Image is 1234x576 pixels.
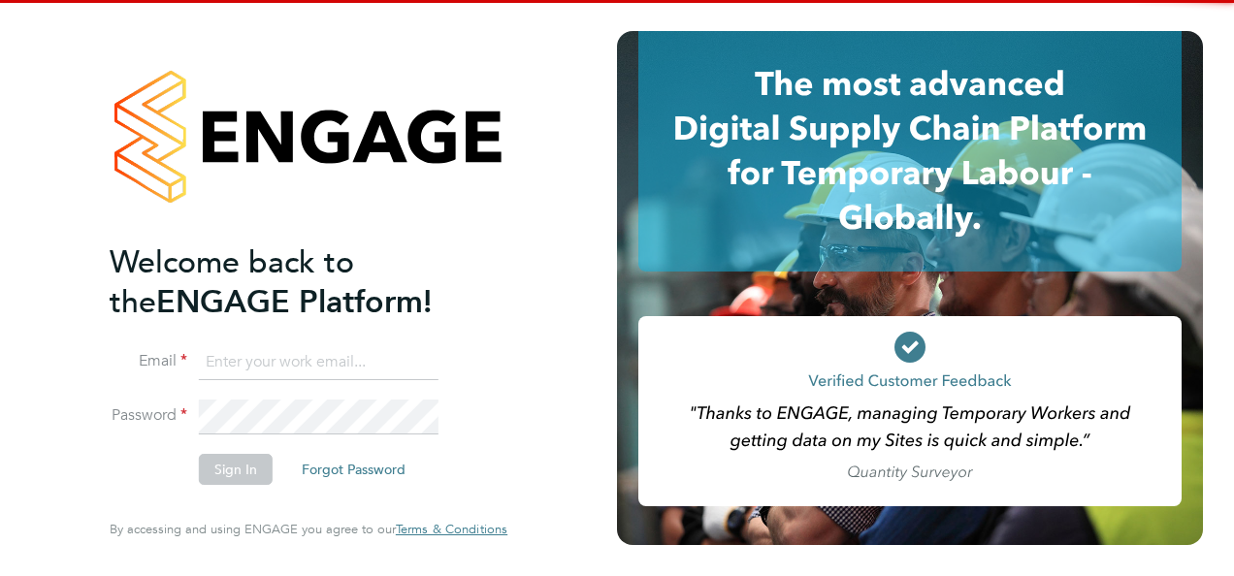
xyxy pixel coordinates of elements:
[110,243,354,321] span: Welcome back to the
[110,405,187,426] label: Password
[286,454,421,485] button: Forgot Password
[110,351,187,371] label: Email
[396,522,507,537] a: Terms & Conditions
[199,454,273,485] button: Sign In
[396,521,507,537] span: Terms & Conditions
[110,242,488,322] h2: ENGAGE Platform!
[110,521,507,537] span: By accessing and using ENGAGE you agree to our
[199,345,438,380] input: Enter your work email...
